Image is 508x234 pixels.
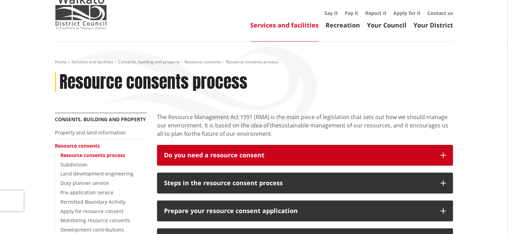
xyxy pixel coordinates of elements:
[60,152,125,158] a: Resource consents process
[185,59,221,65] a: Resource consents
[157,145,453,166] button: Do you need a resource consent
[55,59,67,65] a: Home
[393,10,420,16] a: Apply for it
[60,217,130,224] a: Monitoring resource consents
[60,189,114,196] a: Pre-application service
[367,21,407,29] a: Your Council
[325,10,338,16] a: Say it
[164,180,434,187] div: Steps in the resource consent process
[55,116,146,123] a: Consents, building and property
[55,129,126,136] a: Property and land information
[226,59,279,65] span: Resource consents process
[427,10,453,16] a: Contact us
[164,152,434,159] div: Do you need a resource consent
[345,10,358,16] a: Pay it
[60,208,123,214] a: Apply for resource consent
[60,161,88,168] a: Subdivision
[118,59,180,65] a: Consents, building and property
[413,21,453,29] a: Your District
[72,59,113,65] a: Services and facilities
[164,208,434,214] div: Prepare your resource consent application
[250,21,319,29] a: Services and facilities
[60,170,133,177] a: Land development engineering
[60,226,124,233] a: Development contributions
[157,173,453,194] button: Steps in the resource consent process
[157,201,453,221] button: Prepare your resource consent application
[59,72,247,92] h1: Resource consents process
[60,180,109,186] a: Duty planner service
[365,10,386,16] a: Report it
[60,198,125,205] a: Permitted Boundary Activity
[476,205,501,230] iframe: Messenger Launcher
[326,21,360,29] a: Recreation
[157,113,453,138] p: The Resource Management Act 1991 (RMA) is the main piece of legislation that sets out how we shou...
[55,59,453,65] nav: breadcrumb
[55,142,100,149] a: Resource consents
